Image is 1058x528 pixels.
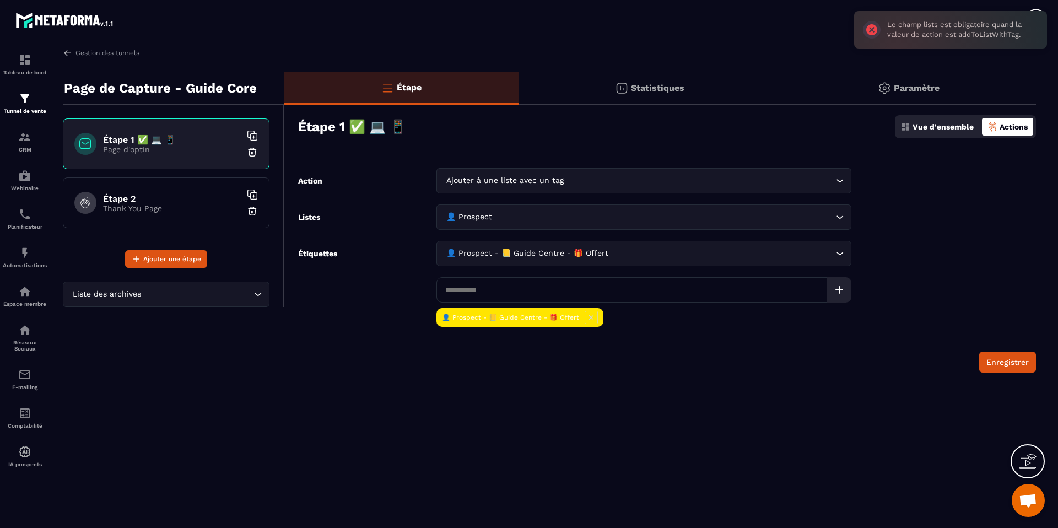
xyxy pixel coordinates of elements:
p: Réseaux Sociaux [3,340,47,352]
span: 👤 Prospect - 📒 Guide Centre - 🎁 Offert [444,247,611,260]
input: Search for option [566,175,833,187]
p: Webinaire [3,185,47,191]
img: email [18,368,31,381]
img: scheduler [18,208,31,221]
img: formation [18,131,31,144]
img: automations [18,445,31,459]
img: arrow [63,48,73,58]
a: formationformationTunnel de vente [3,84,47,122]
span: Ajouter à une liste avec un tag [444,175,566,187]
a: formationformationCRM [3,122,47,161]
p: Statistiques [631,83,684,93]
a: emailemailE-mailing [3,360,47,398]
input: Search for option [611,247,833,260]
label: Étiquettes [298,249,337,330]
label: Listes [298,213,320,222]
span: Ajouter une étape [143,254,201,265]
button: Enregistrer [979,352,1036,373]
p: IA prospects [3,461,47,467]
a: automationsautomationsAutomatisations [3,238,47,277]
span: Liste des archives [70,288,143,300]
img: formation [18,53,31,67]
img: stats.20deebd0.svg [615,82,628,95]
p: Tableau de bord [3,69,47,76]
p: E-mailing [3,384,47,390]
input: Search for option [494,211,833,223]
span: 👤 Prospect [444,211,494,223]
a: automationsautomationsEspace membre [3,277,47,315]
p: Thank You Page [103,204,241,213]
img: accountant [18,407,31,420]
a: automationsautomationsWebinaire [3,161,47,200]
img: setting-gr.5f69749f.svg [878,82,891,95]
p: Page de Capture - Guide Core [64,77,257,99]
img: dashboard.5f9f1413.svg [900,122,910,132]
div: Search for option [436,168,851,193]
input: Search for option [143,288,251,300]
p: Planificateur [3,224,47,230]
p: Actions [1000,122,1028,131]
label: Action [298,176,322,185]
img: social-network [18,324,31,337]
h3: Étape 1 ✅ 💻 📱 [298,119,406,134]
a: Ouvrir le chat [1012,484,1045,517]
p: Espace membre [3,301,47,307]
img: trash [247,147,258,158]
a: schedulerschedulerPlanificateur [3,200,47,238]
p: Étape [397,82,422,93]
p: CRM [3,147,47,153]
img: actions-active.8f1ece3a.png [987,122,997,132]
img: logo [15,10,115,30]
p: Comptabilité [3,423,47,429]
p: Tunnel de vente [3,108,47,114]
p: Paramètre [894,83,940,93]
p: Page d'optin [103,145,241,154]
h6: Étape 1 ✅ 💻 📱 [103,134,241,145]
a: Gestion des tunnels [63,48,139,58]
p: Vue d'ensemble [913,122,974,131]
img: formation [18,92,31,105]
a: accountantaccountantComptabilité [3,398,47,437]
button: Ajouter une étape [125,250,207,268]
p: 👤 Prospect - 📒 Guide Centre - 🎁 Offert [442,314,579,321]
a: formationformationTableau de bord [3,45,47,84]
img: automations [18,285,31,298]
img: bars-o.4a397970.svg [381,81,394,94]
a: social-networksocial-networkRéseaux Sociaux [3,315,47,360]
img: automations [18,169,31,182]
div: Search for option [63,282,269,307]
div: Search for option [436,241,851,266]
h6: Étape 2 [103,193,241,204]
img: trash [247,206,258,217]
img: automations [18,246,31,260]
p: Automatisations [3,262,47,268]
div: Search for option [436,204,851,230]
